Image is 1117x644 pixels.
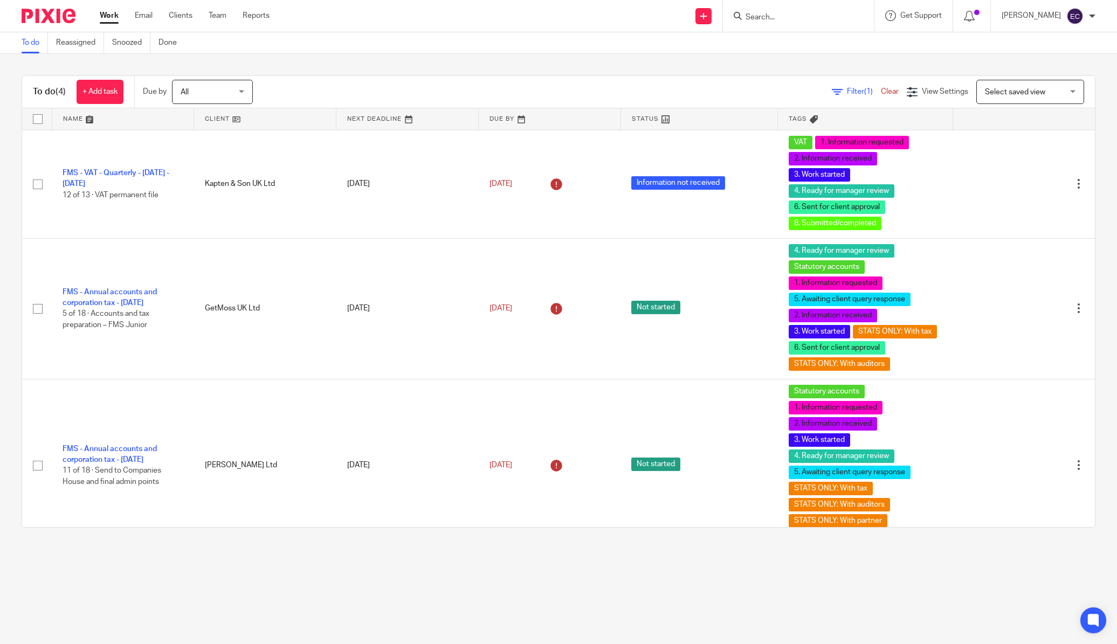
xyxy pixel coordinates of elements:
[63,169,169,188] a: FMS - VAT - Quarterly - [DATE] - [DATE]
[22,9,75,23] img: Pixie
[789,514,887,528] span: STATS ONLY: With partner
[631,458,680,471] span: Not started
[789,449,894,463] span: 4. Ready for manager review
[789,357,890,371] span: STATS ONLY: With auditors
[789,433,850,447] span: 3. Work started
[135,10,153,21] a: Email
[194,379,336,552] td: [PERSON_NAME] Ltd
[336,130,479,238] td: [DATE]
[336,238,479,379] td: [DATE]
[181,88,189,96] span: All
[63,191,158,199] span: 12 of 13 · VAT permanent file
[489,461,512,469] span: [DATE]
[985,88,1045,96] span: Select saved view
[789,136,812,149] span: VAT
[789,260,865,274] span: Statutory accounts
[789,293,911,306] span: 5. Awaiting client query response
[789,341,885,355] span: 6. Sent for client approval
[63,288,157,307] a: FMS - Annual accounts and corporation tax - [DATE]
[815,136,909,149] span: 1. Information requested
[631,301,680,314] span: Not started
[789,309,877,322] span: 2. Information received
[143,86,167,97] p: Due by
[789,385,865,398] span: Statutory accounts
[789,168,850,182] span: 3. Work started
[56,87,66,96] span: (4)
[209,10,226,21] a: Team
[194,238,336,379] td: GetMoss UK Ltd
[789,152,877,165] span: 2. Information received
[169,10,192,21] a: Clients
[881,88,899,95] a: Clear
[789,184,894,198] span: 4. Ready for manager review
[22,32,48,53] a: To do
[63,445,157,463] a: FMS - Annual accounts and corporation tax - [DATE]
[744,13,842,23] input: Search
[789,417,877,431] span: 2. Information received
[847,88,881,95] span: Filter
[789,401,882,414] span: 1. Information requested
[336,379,479,552] td: [DATE]
[56,32,104,53] a: Reassigned
[33,86,66,98] h1: To do
[194,130,336,238] td: Kapten & Son UK Ltd
[100,10,119,21] a: Work
[112,32,150,53] a: Snoozed
[789,325,850,338] span: 3. Work started
[63,467,161,486] span: 11 of 18 · Send to Companies House and final admin points
[789,276,882,290] span: 1. Information requested
[158,32,185,53] a: Done
[1002,10,1061,21] p: [PERSON_NAME]
[489,304,512,312] span: [DATE]
[789,466,911,479] span: 5. Awaiting client query response
[77,80,123,104] a: + Add task
[789,217,881,230] span: 8. Submitted/completed
[789,200,885,214] span: 6. Sent for client approval
[489,180,512,188] span: [DATE]
[864,88,873,95] span: (1)
[789,244,894,258] span: 4. Ready for manager review
[1066,8,1084,25] img: svg%3E
[243,10,270,21] a: Reports
[853,325,937,338] span: STATS ONLY: With tax
[789,498,890,511] span: STATS ONLY: With auditors
[63,310,149,329] span: 5 of 18 · Accounts and tax preparation – FMS Junior
[789,116,807,122] span: Tags
[789,482,873,495] span: STATS ONLY: With tax
[922,88,968,95] span: View Settings
[900,12,942,19] span: Get Support
[631,176,725,190] span: Information not received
